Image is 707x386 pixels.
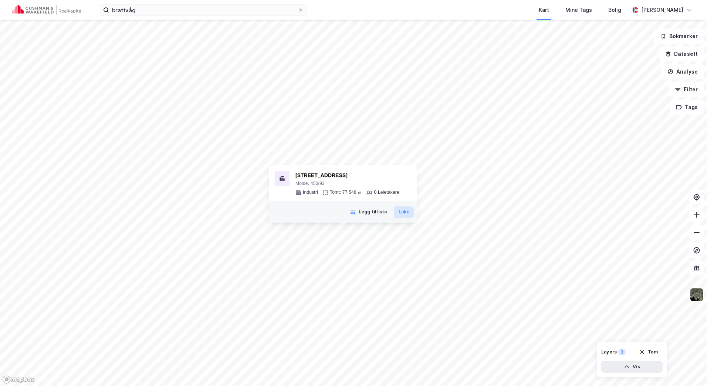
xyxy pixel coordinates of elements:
[654,29,704,44] button: Bokmerker
[539,6,549,14] div: Kart
[330,190,362,196] div: Tomt: 77 546 ㎡
[2,375,35,384] a: Mapbox homepage
[303,190,318,196] div: Industri
[608,6,621,14] div: Bolig
[12,5,82,15] img: cushman-wakefield-realkapital-logo.202ea83816669bd177139c58696a8fa1.svg
[601,361,663,373] button: Vis
[345,206,392,218] button: Legg til liste
[670,351,707,386] div: Kontrollprogram for chat
[661,64,704,79] button: Analyse
[109,4,298,16] input: Søk på adresse, matrikkel, gårdeiere, leietakere eller personer
[601,349,617,355] div: Layers
[565,6,592,14] div: Mine Tags
[295,181,399,187] div: Molde, 450/92
[374,190,399,196] div: 0 Leietakere
[670,100,704,115] button: Tags
[394,206,414,218] button: Lukk
[641,6,683,14] div: [PERSON_NAME]
[634,346,663,358] button: Tøm
[670,351,707,386] iframe: Chat Widget
[618,348,626,356] div: 3
[295,171,399,180] div: [STREET_ADDRESS]
[690,288,704,302] img: 9k=
[659,47,704,61] button: Datasett
[669,82,704,97] button: Filter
